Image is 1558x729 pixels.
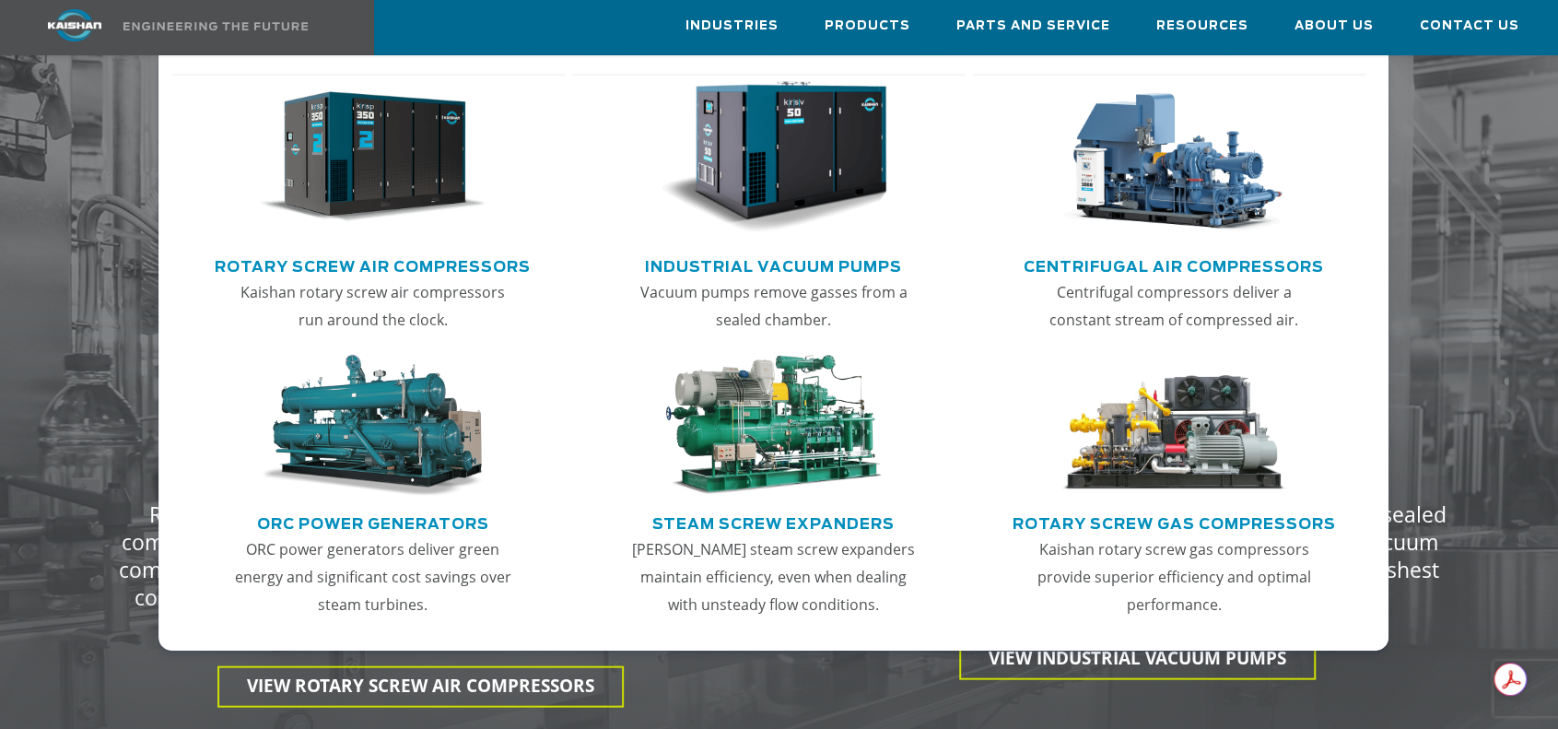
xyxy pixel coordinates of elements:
[660,355,886,497] img: thumb-Steam-Screw-Expanders
[956,16,1110,37] span: Parts and Service
[257,508,489,535] a: ORC Power Generators
[1060,355,1287,497] img: thumb-Rotary-Screw-Gas-Compressors
[989,646,1286,670] span: View INDUSTRIAL VACUUM PUMPS
[1294,1,1374,51] a: About Us
[247,674,594,698] span: View Rotary Screw Air Compressors
[1156,16,1248,37] span: Resources
[229,535,517,618] p: ORC power generators deliver green energy and significant cost savings over steam turbines.
[825,16,910,37] span: Products
[1294,16,1374,37] span: About Us
[259,81,486,234] img: thumb-Rotary-Screw-Air-Compressors
[1420,1,1519,51] a: Contact Us
[959,639,1316,680] a: View INDUSTRIAL VACUUM PUMPS
[123,22,308,30] img: Engineering the future
[1024,251,1324,278] a: Centrifugal Air Compressors
[229,278,517,334] p: Kaishan rotary screw air compressors run around the clock.
[1420,16,1519,37] span: Contact Us
[1030,535,1318,618] p: Kaishan rotary screw gas compressors provide superior efficiency and optimal performance.
[629,278,917,334] p: Vacuum pumps remove gasses from a sealed chamber.
[629,535,917,618] p: [PERSON_NAME] steam screw expanders maintain efficiency, even when dealing with unsteady flow con...
[1013,508,1336,535] a: Rotary Screw Gas Compressors
[685,16,779,37] span: Industries
[652,508,895,535] a: Steam Screw Expanders
[1030,278,1318,334] p: Centrifugal compressors deliver a constant stream of compressed air.
[74,458,768,482] h6: Rotary Screw Air Compressors
[217,666,624,708] a: View Rotary Screw Air Compressors
[645,251,902,278] a: Industrial Vacuum Pumps
[660,81,886,234] img: thumb-Industrial-Vacuum-Pumps
[825,1,910,51] a: Products
[1060,81,1287,234] img: thumb-Centrifugal-Air-Compressors
[1156,1,1248,51] a: Resources
[215,251,531,278] a: Rotary Screw Air Compressors
[259,355,486,497] img: thumb-ORC-Power-Generators
[685,1,779,51] a: Industries
[956,1,1110,51] a: Parts and Service
[6,9,144,41] img: kaishan logo
[111,500,732,639] p: Rotary screw air compressors reduce the volume in the compression chamber through rotating screws...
